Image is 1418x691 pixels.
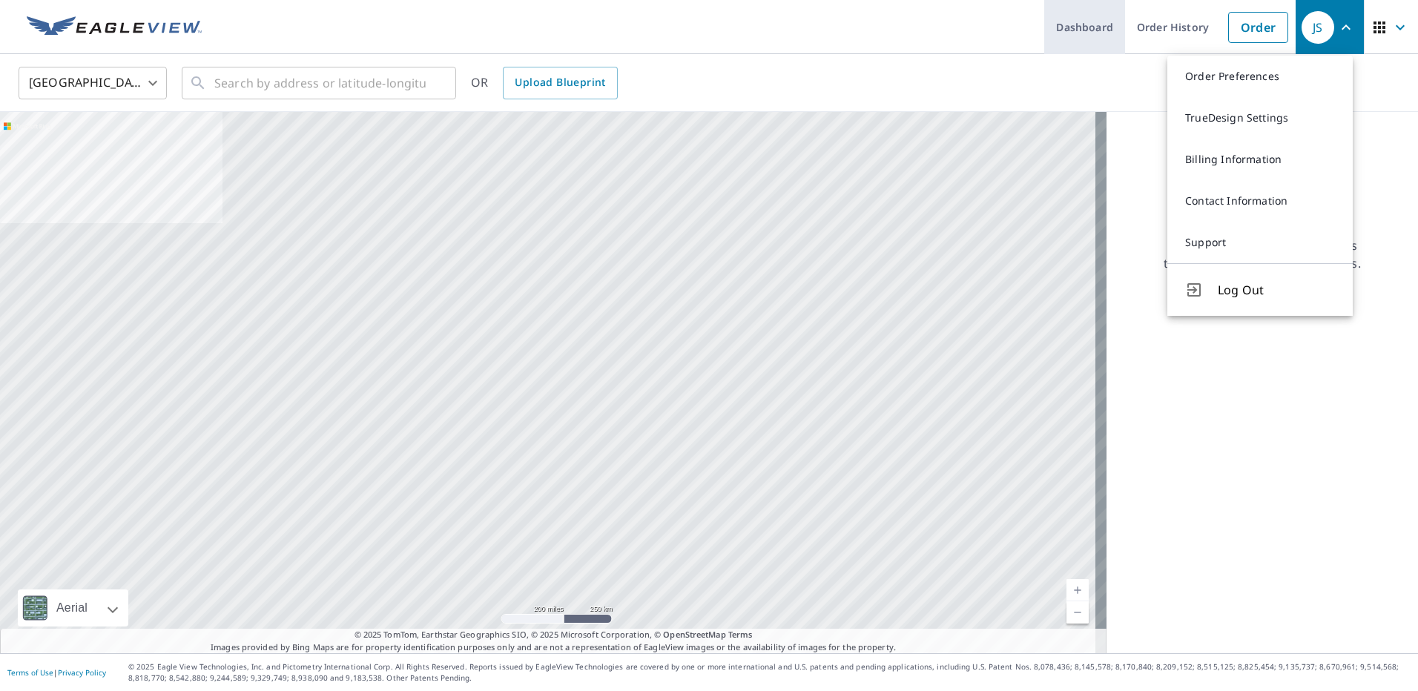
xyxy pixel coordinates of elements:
[1228,12,1288,43] a: Order
[1066,601,1089,624] a: Current Level 5, Zoom Out
[503,67,617,99] a: Upload Blueprint
[354,629,753,641] span: © 2025 TomTom, Earthstar Geographics SIO, © 2025 Microsoft Corporation, ©
[1218,281,1335,299] span: Log Out
[128,661,1411,684] p: © 2025 Eagle View Technologies, Inc. and Pictometry International Corp. All Rights Reserved. Repo...
[1302,11,1334,44] div: JS
[7,667,53,678] a: Terms of Use
[1066,579,1089,601] a: Current Level 5, Zoom In
[1163,237,1362,272] p: Searching for a property address to view a list of available products.
[728,629,753,640] a: Terms
[19,62,167,104] div: [GEOGRAPHIC_DATA]
[214,62,426,104] input: Search by address or latitude-longitude
[7,668,106,677] p: |
[471,67,618,99] div: OR
[663,629,725,640] a: OpenStreetMap
[1167,180,1353,222] a: Contact Information
[27,16,202,39] img: EV Logo
[52,589,92,626] div: Aerial
[1167,97,1353,139] a: TrueDesign Settings
[1167,263,1353,316] button: Log Out
[58,667,106,678] a: Privacy Policy
[1167,139,1353,180] a: Billing Information
[515,73,605,92] span: Upload Blueprint
[1167,56,1353,97] a: Order Preferences
[18,589,128,626] div: Aerial
[1167,222,1353,263] a: Support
